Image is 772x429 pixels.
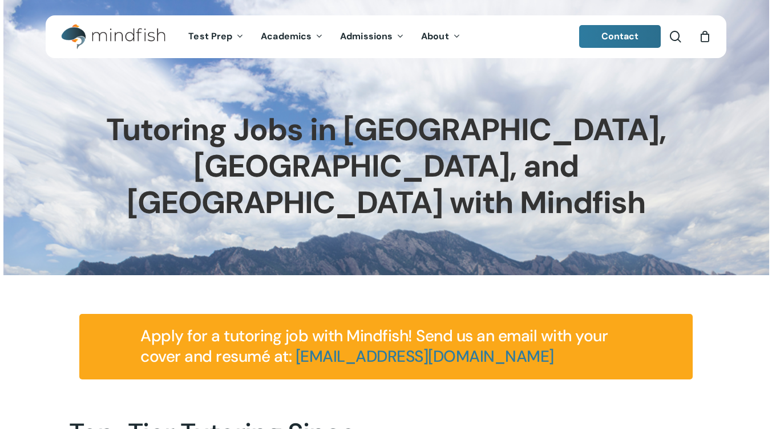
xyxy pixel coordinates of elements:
[579,25,661,48] a: Contact
[140,325,608,367] span: Apply for a tutoring job with Mindfish! Send us an email with your cover and resumé at:
[261,30,312,42] span: Academics
[413,32,469,42] a: About
[421,30,449,42] span: About
[332,32,413,42] a: Admissions
[296,346,554,367] a: [EMAIL_ADDRESS][DOMAIN_NAME]
[180,15,468,58] nav: Main Menu
[188,30,232,42] span: Test Prep
[698,30,711,43] a: Cart
[46,15,726,58] header: Main Menu
[106,109,666,223] span: Tutoring Jobs in [GEOGRAPHIC_DATA], [GEOGRAPHIC_DATA], and [GEOGRAPHIC_DATA] with Mindfish
[180,32,252,42] a: Test Prep
[252,32,332,42] a: Academics
[601,30,639,42] span: Contact
[340,30,393,42] span: Admissions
